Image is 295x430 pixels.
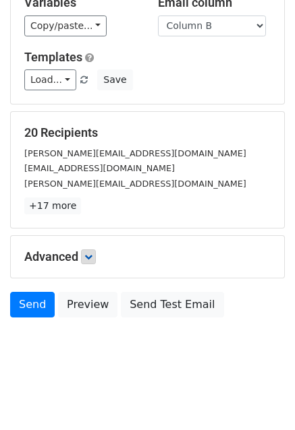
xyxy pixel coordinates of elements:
[10,292,55,317] a: Send
[24,69,76,90] a: Load...
[24,50,82,64] a: Templates
[97,69,132,90] button: Save
[24,163,175,173] small: [EMAIL_ADDRESS][DOMAIN_NAME]
[24,179,246,189] small: [PERSON_NAME][EMAIL_ADDRESS][DOMAIN_NAME]
[24,148,246,158] small: [PERSON_NAME][EMAIL_ADDRESS][DOMAIN_NAME]
[227,365,295,430] iframe: Chat Widget
[58,292,117,317] a: Preview
[227,365,295,430] div: Widget de chat
[24,197,81,214] a: +17 more
[24,125,271,140] h5: 20 Recipients
[121,292,223,317] a: Send Test Email
[24,16,107,36] a: Copy/paste...
[24,249,271,264] h5: Advanced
